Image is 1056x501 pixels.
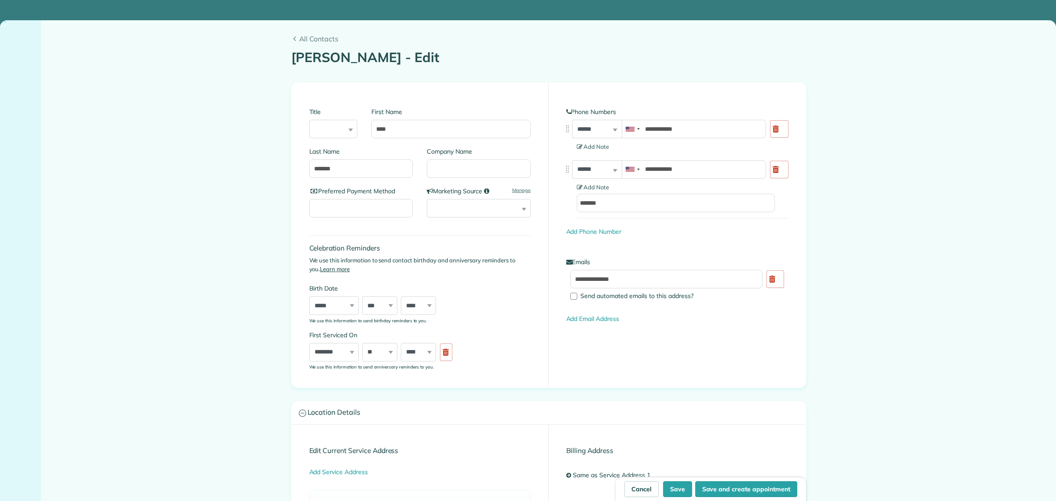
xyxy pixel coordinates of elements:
[566,107,788,116] label: Phone Numbers
[309,364,434,369] sub: We use this information to send anniversary reminders to you.
[577,143,609,150] span: Add Note
[291,33,806,44] a: All Contacts
[309,284,457,293] label: Birth Date
[320,265,350,273] a: Learn more
[580,292,693,300] span: Send automated emails to this address?
[563,124,572,133] img: drag_indicator-119b368615184ecde3eda3c64c821f6cf29d3e2b97b89ee44bc31753036683e5.png
[624,481,659,497] a: Cancel
[577,184,609,191] span: Add Note
[309,244,531,252] h4: Celebration Reminders
[695,481,797,497] button: Save and create appointment
[309,187,413,195] label: Preferred Payment Method
[371,107,530,116] label: First Name
[622,120,642,138] div: United States: +1
[512,187,531,194] a: Manage
[309,147,413,156] label: Last Name
[309,107,358,116] label: Title
[427,147,531,156] label: Company Name
[663,481,692,497] button: Save
[292,402,806,424] a: Location Details
[309,468,368,476] a: Add Service Address
[309,318,427,323] sub: We use this information to send birthday reminders to you.
[309,447,531,454] h4: Edit Current Service Address
[309,256,531,273] p: We use this information to send contact birthday and anniversary reminders to you.
[299,33,806,44] span: All Contacts
[566,258,788,266] label: Emails
[566,315,619,323] a: Add Email Address
[566,447,788,454] h4: Billing Address
[309,331,457,339] label: First Serviced On
[622,161,642,178] div: United States: +1
[291,50,806,65] h1: [PERSON_NAME] - Edit
[566,228,621,236] a: Add Phone Number
[571,468,656,483] a: Same as Service Address 1
[427,187,531,195] label: Marketing Source
[563,165,572,174] img: drag_indicator-119b368615184ecde3eda3c64c821f6cf29d3e2b97b89ee44bc31753036683e5.png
